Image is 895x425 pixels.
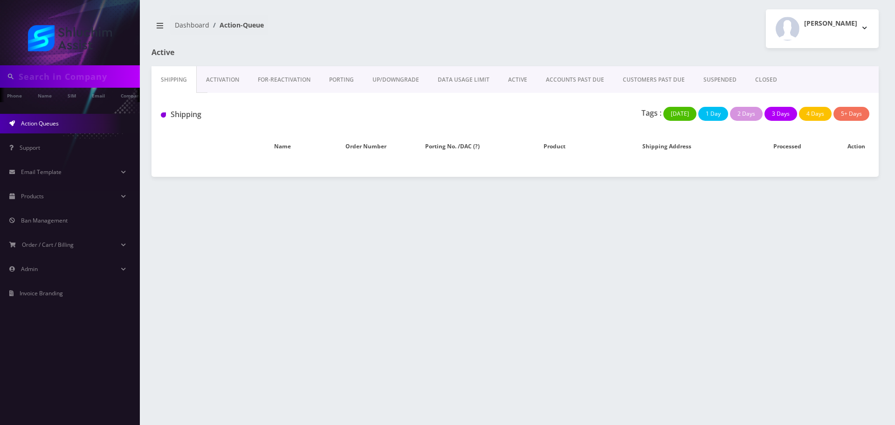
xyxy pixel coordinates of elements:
a: Shipping [151,66,197,93]
th: Processed [740,133,834,160]
span: Ban Management [21,216,68,224]
a: PORTING [320,66,363,93]
button: 2 Days [730,107,763,121]
span: Email Template [21,168,62,176]
button: [PERSON_NAME] [766,9,879,48]
li: Action-Queue [209,20,264,30]
a: Email [87,88,110,102]
a: FOR-REActivation [248,66,320,93]
button: 1 Day [698,107,728,121]
a: SIM [63,88,81,102]
a: Activation [197,66,248,93]
th: Action [834,133,879,160]
span: Action Queues [21,119,59,127]
a: UP/DOWNGRADE [363,66,428,93]
th: Product [515,133,594,160]
h1: Active [151,48,385,57]
a: Dashboard [175,21,209,29]
th: Name [224,133,341,160]
a: CLOSED [746,66,786,93]
span: Products [21,192,44,200]
a: DATA USAGE LIMIT [428,66,499,93]
span: Invoice Branding [20,289,63,297]
a: ACCOUNTS PAST DUE [537,66,613,93]
h2: [PERSON_NAME] [804,20,857,28]
button: 4 Days [799,107,832,121]
a: Company [116,88,147,102]
button: [DATE] [663,107,696,121]
th: Order Number [341,133,421,160]
a: SUSPENDED [694,66,746,93]
span: Admin [21,265,38,273]
input: Search in Company [19,68,138,85]
th: Porting No. /DAC (?) [420,133,515,160]
nav: breadcrumb [151,15,508,42]
h1: Shipping [161,110,388,119]
a: ACTIVE [499,66,537,93]
a: Phone [2,88,27,102]
a: CUSTOMERS PAST DUE [613,66,694,93]
th: Shipping Address [594,133,741,160]
span: Order / Cart / Billing [22,241,74,249]
button: 3 Days [764,107,797,121]
span: Support [20,144,40,152]
img: Shluchim Assist [28,25,112,51]
button: 5+ Days [833,107,869,121]
a: Name [33,88,56,102]
img: Shipping [161,112,166,118]
p: Tags : [641,107,661,118]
